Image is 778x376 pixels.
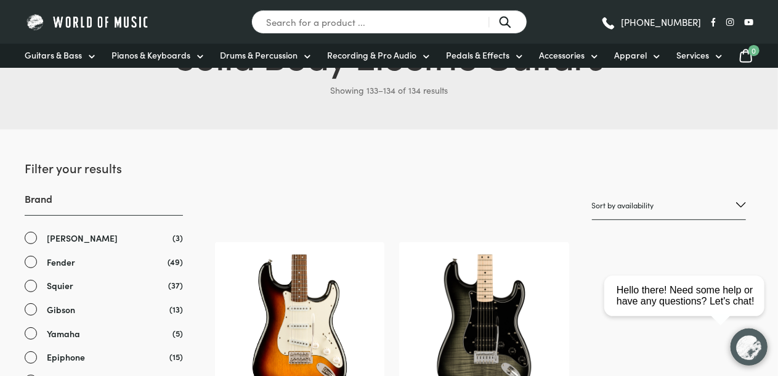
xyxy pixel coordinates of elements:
span: (3) [172,231,183,244]
span: Guitars & Bass [25,49,82,62]
h3: Brand [25,192,183,216]
span: 0 [748,45,760,56]
a: Epiphone [25,350,183,364]
span: (5) [172,327,183,340]
span: Pedals & Effects [446,49,509,62]
span: (13) [169,303,183,316]
a: Squier [25,279,183,293]
a: [PHONE_NUMBER] [601,13,701,31]
span: Yamaha [47,327,80,341]
a: Yamaha [25,327,183,341]
span: Pianos & Keyboards [111,49,190,62]
span: Gibson [47,303,75,317]
span: (49) [168,255,183,268]
span: Recording & Pro Audio [327,49,416,62]
iframe: Chat with our support team [599,240,778,376]
span: Apparel [614,49,647,62]
a: [PERSON_NAME] [25,231,183,245]
img: World of Music [25,12,151,31]
span: Accessories [539,49,585,62]
span: [PHONE_NUMBER] [621,17,701,27]
a: Gibson [25,303,183,317]
span: Drums & Percussion [220,49,298,62]
select: Shop order [592,191,746,220]
a: Fender [25,255,183,269]
span: Epiphone [47,350,85,364]
span: Fender [47,255,75,269]
input: Search for a product ... [251,10,527,34]
span: [PERSON_NAME] [47,231,118,245]
p: Showing 133–134 of 134 results [25,80,753,100]
h2: Filter your results [25,159,183,176]
span: Squier [47,279,73,293]
span: Services [676,49,709,62]
span: (37) [168,279,183,292]
span: (15) [169,350,183,363]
